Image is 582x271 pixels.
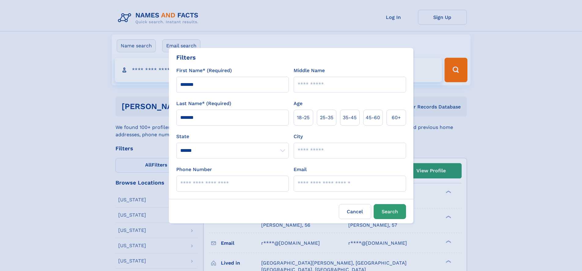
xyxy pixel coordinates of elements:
span: 18‑25 [297,114,309,121]
button: Search [374,204,406,219]
label: First Name* (Required) [176,67,232,74]
label: Age [294,100,302,107]
span: 35‑45 [343,114,357,121]
label: Phone Number [176,166,212,173]
span: 45‑60 [366,114,380,121]
span: 60+ [392,114,401,121]
label: Last Name* (Required) [176,100,231,107]
label: Cancel [339,204,371,219]
div: Filters [176,53,196,62]
span: 25‑35 [320,114,333,121]
label: Email [294,166,307,173]
label: City [294,133,303,140]
label: State [176,133,289,140]
label: Middle Name [294,67,325,74]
